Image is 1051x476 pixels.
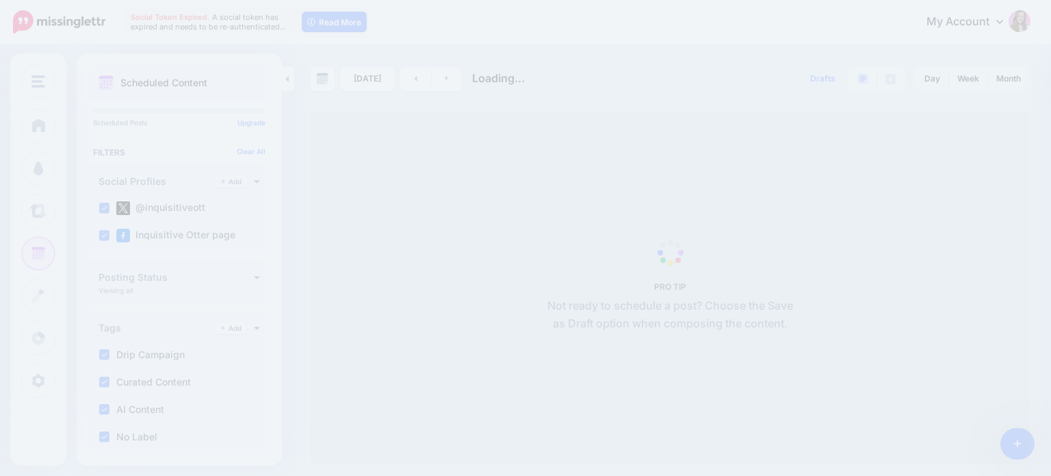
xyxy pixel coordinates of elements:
[31,75,45,88] img: menu.png
[116,201,205,215] label: @inquisitiveott
[913,5,1030,39] a: My Account
[99,286,133,295] p: Viewing all
[131,12,287,32] span: A social token has expired and needs to be re-authenticated…
[99,323,216,333] h4: Tags
[802,66,844,91] a: Drafts
[216,175,247,188] a: Add
[885,74,896,84] img: facebook-grey-square.png
[116,405,164,414] label: AI Content
[13,10,105,34] img: Missinglettr
[116,229,235,242] label: Inquisitive Otter page
[116,432,157,442] label: No Label
[116,377,191,387] label: Curated Content
[99,75,114,90] img: calendar.png
[99,177,216,186] h4: Social Profiles
[116,350,185,360] label: Drip Campaign
[316,73,328,85] img: calendar-grey-darker.png
[916,68,948,90] a: Day
[949,68,987,90] a: Week
[237,147,265,155] a: Clear All
[116,201,130,215] img: twitter-square.png
[472,71,525,85] span: Loading...
[340,66,395,91] a: [DATE]
[857,73,868,84] img: paragraph-boxed.png
[131,12,210,22] span: Social Token Expired.
[810,75,835,83] span: Drafts
[93,147,265,158] h4: Filters
[542,281,799,292] h5: PRO TIP
[120,78,207,88] p: Scheduled Content
[542,297,799,333] p: Not ready to schedule a post? Choose the Save as Draft option when composing the content.
[116,229,130,242] img: facebook-square.png
[988,68,1029,90] a: Month
[93,119,265,126] p: Scheduled Posts
[302,12,367,32] a: Read More
[216,322,247,334] a: Add
[99,273,254,282] h4: Posting Status
[237,118,265,127] a: Upgrade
